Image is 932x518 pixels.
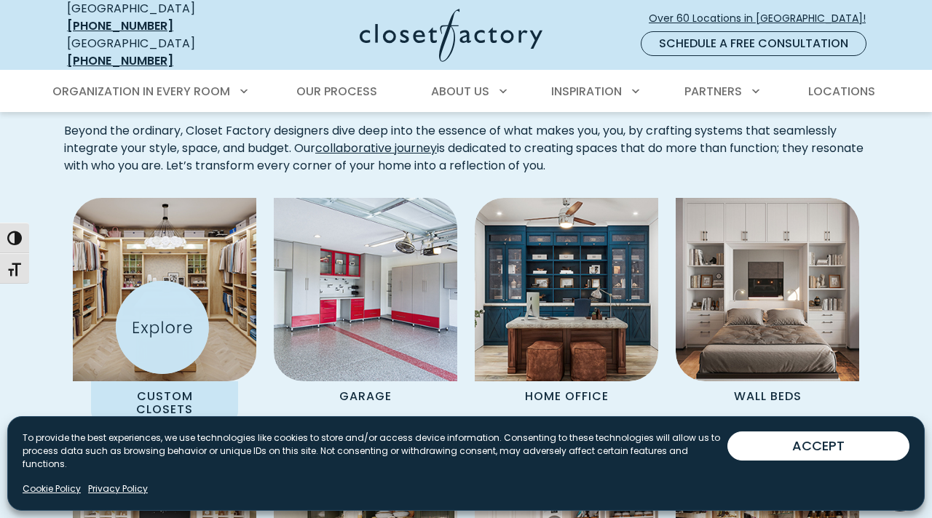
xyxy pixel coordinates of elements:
a: Home Office featuring desk and custom cabinetry Home Office [475,198,658,423]
p: Home Office [502,381,632,409]
span: About Us [431,83,489,100]
span: Organization in Every Room [52,83,230,100]
span: Over 60 Locations in [GEOGRAPHIC_DATA]! [649,11,877,26]
img: Wall Bed [676,198,859,381]
img: Home Office featuring desk and custom cabinetry [475,198,658,381]
span: Partners [684,83,742,100]
a: [PHONE_NUMBER] [67,52,173,69]
a: Garage Cabinets Garage [274,198,457,423]
img: Custom Closet with island [63,188,265,390]
img: Garage Cabinets [274,198,457,381]
a: Wall Bed Wall Beds [676,198,859,423]
span: Locations [808,83,875,100]
a: [PHONE_NUMBER] [67,17,173,34]
a: Over 60 Locations in [GEOGRAPHIC_DATA]! [648,6,878,31]
p: Beyond the ordinary, Closet Factory designers dive deep into the essence of what makes you, you, ... [64,122,868,175]
img: Closet Factory Logo [360,9,542,62]
a: Custom Closet with island Custom Closets [73,198,256,423]
a: Cookie Policy [23,482,81,495]
p: Garage [316,381,415,409]
button: ACCEPT [727,431,909,461]
nav: Primary Menu [42,71,890,112]
p: Custom Closets [91,381,238,423]
span: Inspiration [551,83,622,100]
span: Our Process [296,83,377,100]
p: To provide the best experiences, we use technologies like cookies to store and/or access device i... [23,431,727,471]
a: Schedule a Free Consultation [641,31,866,56]
a: collaborative journey [315,140,437,156]
p: Wall Beds [711,381,825,409]
a: Privacy Policy [88,482,148,495]
div: [GEOGRAPHIC_DATA] [67,35,245,70]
